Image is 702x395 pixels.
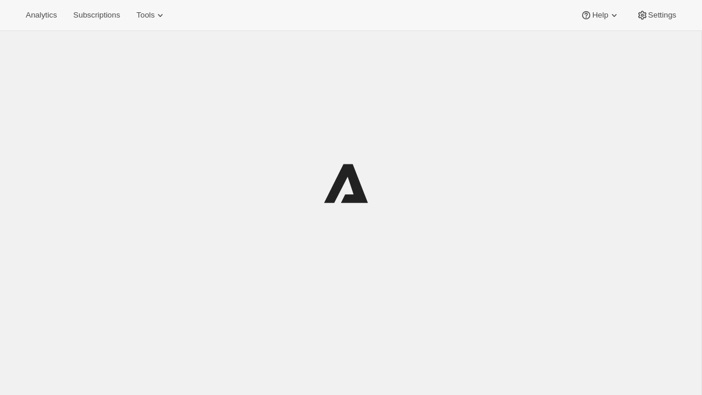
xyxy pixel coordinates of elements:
[26,11,57,20] span: Analytics
[66,7,127,23] button: Subscriptions
[573,7,627,23] button: Help
[129,7,173,23] button: Tools
[73,11,120,20] span: Subscriptions
[629,7,683,23] button: Settings
[19,7,64,23] button: Analytics
[592,11,608,20] span: Help
[648,11,676,20] span: Settings
[136,11,154,20] span: Tools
